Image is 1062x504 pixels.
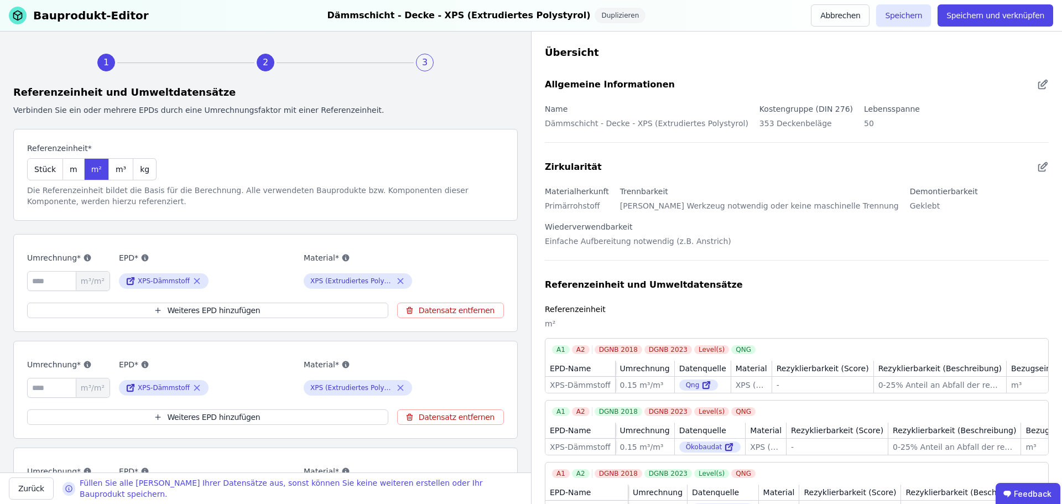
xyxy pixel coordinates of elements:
[550,441,611,453] div: XPS-Dämmstoff
[397,409,504,425] button: Datensatz entfernen
[138,383,190,392] div: XPS-Dämmstoff
[545,222,633,231] label: Wiederverwendbarkeit
[572,345,590,354] div: A2
[572,469,590,478] div: A2
[572,407,590,416] div: A2
[545,198,609,220] div: Primärrohstoff
[905,487,1029,498] div: Rezyklierbarkeit (Beschreibung)
[620,187,668,196] label: Trennbarkeit
[97,54,115,71] div: 1
[34,164,56,175] span: Stück
[750,441,782,453] div: XPS (Extrudiertes Polystyrol)
[545,233,731,256] div: Einfache Aufbereitung notwendig (z.B. Anstrich)
[694,345,729,354] div: Level(s)
[750,425,782,436] div: Material
[595,8,645,23] div: Duplizieren
[620,363,670,374] div: Umrechnung
[304,251,480,264] label: Material*
[811,4,870,27] button: Abbrechen
[620,380,670,391] div: 0.15 m³/m³
[550,380,611,391] div: XPS-Dämmstoff
[545,187,609,196] label: Materialherkunft
[304,358,480,371] label: Material*
[27,303,388,318] button: Weiteres EPD hinzufügen
[731,345,756,354] div: QNG
[804,487,896,498] div: Rezyklierbarkeit (Score)
[777,380,869,391] div: -
[595,469,642,478] div: DGNB 2018
[694,407,729,416] div: Level(s)
[679,441,741,453] div: Ökobaudat
[876,4,931,27] button: Speichern
[80,477,522,500] div: Füllen Sie alle [PERSON_NAME] Ihrer Datensätze aus, sonst können Sie keine weiteren erstellen ode...
[140,164,149,175] span: kg
[938,4,1053,27] button: Speichern und verknüpfen
[27,143,157,154] label: Referenzeinheit*
[620,425,670,436] div: Umrechnung
[679,380,719,391] div: Qng
[791,441,883,453] div: -
[70,164,77,175] span: m
[9,477,54,500] button: Zurück
[694,469,729,478] div: Level(s)
[550,487,591,498] div: EPD-Name
[550,363,591,374] div: EPD-Name
[552,407,570,416] div: A1
[27,251,110,264] label: Umrechnung*
[910,198,978,220] div: Geklebt
[893,425,1016,436] div: Rezyklierbarkeit (Beschreibung)
[13,85,518,100] div: Referenzeinheit und Umweltdatensätze
[893,441,1016,453] div: 0-25% Anteil an Abfall der recycled wird
[759,105,853,113] label: Kostengruppe (DIN 276)
[545,116,748,138] div: Dämmschicht - Decke - XPS (Extrudiertes Polystyrol)
[76,272,110,290] span: m³/m²
[545,278,743,292] div: Referenzeinheit und Umweltdatensätze
[759,116,853,138] div: 353 Deckenbeläge
[27,185,504,207] div: Die Referenzeinheit bildet die Basis für die Berechnung. Alle verwendeten Bauprodukte bzw. Kompon...
[791,425,883,436] div: Rezyklierbarkeit (Score)
[310,277,393,285] div: XPS (Extrudiertes Polystyrol)
[545,316,1049,338] div: m²
[416,54,434,71] div: 3
[644,469,692,478] div: DGNB 2023
[257,54,274,71] div: 2
[864,105,920,113] label: Lebensspanne
[679,363,726,374] div: Datenquelle
[27,409,388,425] button: Weiteres EPD hinzufügen
[620,441,670,453] div: 0.15 m³/m³
[27,358,110,371] label: Umrechnung*
[731,407,756,416] div: QNG
[864,116,920,138] div: 50
[13,105,518,116] div: Verbinden Sie ein oder mehrere EPDs durch eine Umrechnungsfaktor mit einer Referenzeinheit.
[116,164,126,175] span: m³
[644,345,692,354] div: DGNB 2023
[910,187,978,196] label: Demontierbarkeit
[27,465,110,478] label: Umrechnung*
[545,45,1049,60] div: Übersicht
[633,487,683,498] div: Umrechnung
[763,487,795,498] div: Material
[878,363,1002,374] div: Rezyklierbarkeit (Beschreibung)
[550,425,591,436] div: EPD-Name
[679,425,726,436] div: Datenquelle
[545,78,675,91] div: Allgemeine Informationen
[33,8,149,23] div: Bauprodukt-Editor
[138,277,190,285] div: XPS-Dämmstoff
[552,345,570,354] div: A1
[545,105,568,113] label: Name
[552,469,570,478] div: A1
[777,363,869,374] div: Rezyklierbarkeit (Score)
[595,345,642,354] div: DGNB 2018
[310,383,393,392] div: XPS (Extrudiertes Polystyrol)
[620,198,899,220] div: [PERSON_NAME] Werkzeug notwendig oder keine maschinelle Trennung
[76,378,110,397] span: m³/m²
[644,407,692,416] div: DGNB 2023
[731,469,756,478] div: QNG
[397,303,504,318] button: Datensatz entfernen
[878,380,1002,391] div: 0-25% Anteil an Abfall der recycled wird
[91,164,102,175] span: m²
[545,305,606,314] label: Referenzeinheit
[736,380,767,391] div: XPS (Extrudiertes Polystyrol)
[692,487,739,498] div: Datenquelle
[304,465,480,478] label: Material*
